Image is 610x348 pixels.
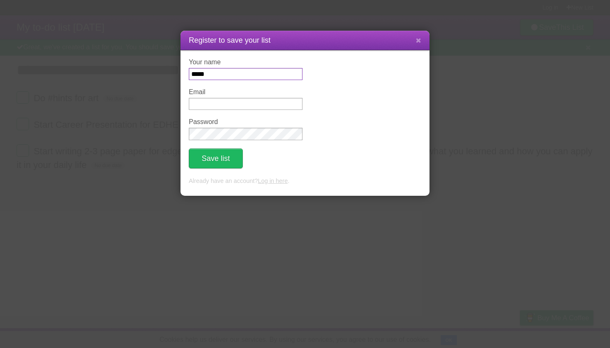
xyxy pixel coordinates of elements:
[189,177,421,186] p: Already have an account? .
[189,35,421,46] h1: Register to save your list
[189,148,243,168] button: Save list
[189,88,303,96] label: Email
[189,118,303,126] label: Password
[189,58,303,66] label: Your name
[258,178,288,184] a: Log in here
